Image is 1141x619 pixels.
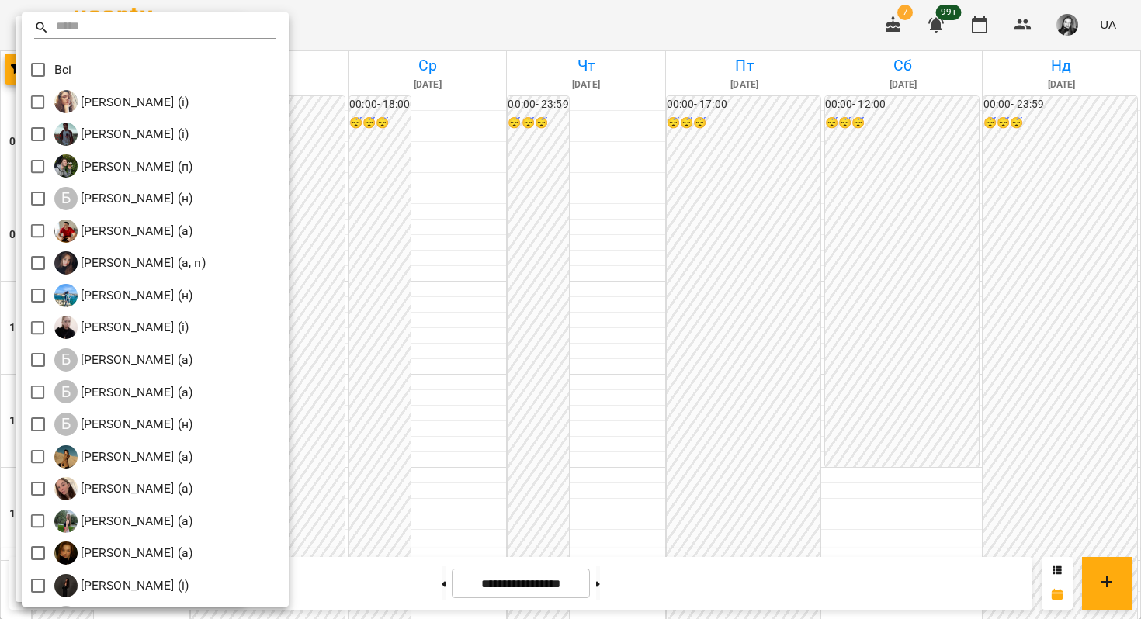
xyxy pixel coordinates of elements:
[54,251,78,275] img: Б
[54,220,78,243] img: Б
[54,348,193,372] div: Богуш Альбіна (а)
[54,574,189,597] a: В [PERSON_NAME] (і)
[78,125,189,144] p: [PERSON_NAME] (і)
[78,479,193,498] p: [PERSON_NAME] (а)
[54,187,193,210] a: Б [PERSON_NAME] (н)
[54,251,206,275] a: Б [PERSON_NAME] (а, п)
[54,477,78,500] img: Б
[54,187,78,210] div: Б
[54,413,78,436] div: Б
[54,574,189,597] div: Ваганова Юлія (і)
[78,383,193,402] p: [PERSON_NAME] (а)
[54,316,189,339] div: Биба Марія Олексіївна (і)
[78,254,206,272] p: [PERSON_NAME] (а, п)
[78,222,193,240] p: [PERSON_NAME] (а)
[54,348,193,372] a: Б [PERSON_NAME] (а)
[54,154,193,178] div: Бабійчук Володимир Дмитрович (п)
[54,123,189,146] a: І [PERSON_NAME] (і)
[54,510,193,533] a: Б [PERSON_NAME] (а)
[54,123,78,146] img: І
[54,154,78,178] img: Б
[54,220,193,243] div: Баргель Олег Романович (а)
[54,61,71,79] p: Всі
[78,415,193,434] p: [PERSON_NAME] (н)
[54,445,193,469] a: Б [PERSON_NAME] (а)
[54,220,193,243] a: Б [PERSON_NAME] (а)
[78,512,193,531] p: [PERSON_NAME] (а)
[54,541,193,565] a: Б [PERSON_NAME] (а)
[54,380,78,403] div: Б
[54,284,78,307] img: Б
[54,154,193,178] a: Б [PERSON_NAME] (п)
[54,251,206,275] div: Бень Дар'я Олегівна (а, п)
[54,574,78,597] img: В
[54,445,78,469] img: Б
[54,187,193,210] div: Балан Вікторія (н)
[78,448,193,466] p: [PERSON_NAME] (а)
[54,90,78,113] img: І
[54,510,193,533] div: Білокур Катерина (а)
[78,157,193,176] p: [PERSON_NAME] (п)
[54,348,78,372] div: Б
[54,316,189,339] a: Б [PERSON_NAME] (і)
[54,90,189,113] div: Івашура Анна Вікторівна (і)
[54,477,193,500] a: Б [PERSON_NAME] (а)
[78,576,189,595] p: [PERSON_NAME] (і)
[54,380,193,403] div: Боднар Вікторія (а)
[78,286,193,305] p: [PERSON_NAME] (н)
[54,541,193,565] div: Білоскурська Олександра Романівна (а)
[54,413,193,436] a: Б [PERSON_NAME] (н)
[54,123,189,146] div: Ілля Закіров (і)
[54,380,193,403] a: Б [PERSON_NAME] (а)
[54,316,78,339] img: Б
[78,544,193,562] p: [PERSON_NAME] (а)
[78,93,189,112] p: [PERSON_NAME] (і)
[54,90,189,113] a: І [PERSON_NAME] (і)
[54,284,193,307] div: Берковець Дарина Володимирівна (н)
[54,284,193,307] a: Б [PERSON_NAME] (н)
[78,351,193,369] p: [PERSON_NAME] (а)
[54,510,78,533] img: Б
[54,541,78,565] img: Б
[54,477,193,500] div: Біла Євгенія Олександрівна (а)
[78,318,189,337] p: [PERSON_NAME] (і)
[78,189,193,208] p: [PERSON_NAME] (н)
